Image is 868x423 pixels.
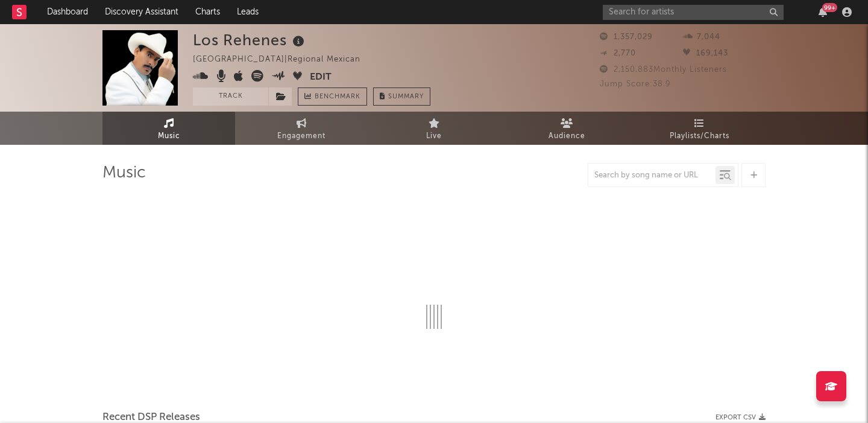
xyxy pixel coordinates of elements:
a: Engagement [235,112,368,145]
a: Playlists/Charts [633,112,766,145]
button: 99+ [819,7,827,17]
input: Search for artists [603,5,784,20]
button: Summary [373,87,430,106]
span: Jump Score: 38.9 [600,80,671,88]
span: 2,770 [600,49,636,57]
span: 1,357,029 [600,33,653,41]
span: Benchmark [315,90,360,104]
button: Export CSV [715,414,766,421]
a: Live [368,112,500,145]
span: 2,150,883 Monthly Listeners [600,66,727,74]
span: Engagement [277,129,325,144]
span: Music [158,129,180,144]
button: Edit [310,70,332,85]
a: Benchmark [298,87,367,106]
button: Track [193,87,268,106]
span: 7,044 [683,33,720,41]
span: Summary [388,94,424,100]
div: Los Rehenes [193,30,307,50]
input: Search by song name or URL [588,171,715,180]
span: 169,143 [683,49,728,57]
a: Music [102,112,235,145]
span: Playlists/Charts [670,129,729,144]
div: [GEOGRAPHIC_DATA] | Regional Mexican [193,52,374,67]
span: Audience [549,129,585,144]
div: 99 + [822,3,837,12]
span: Live [426,129,442,144]
a: Audience [500,112,633,145]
